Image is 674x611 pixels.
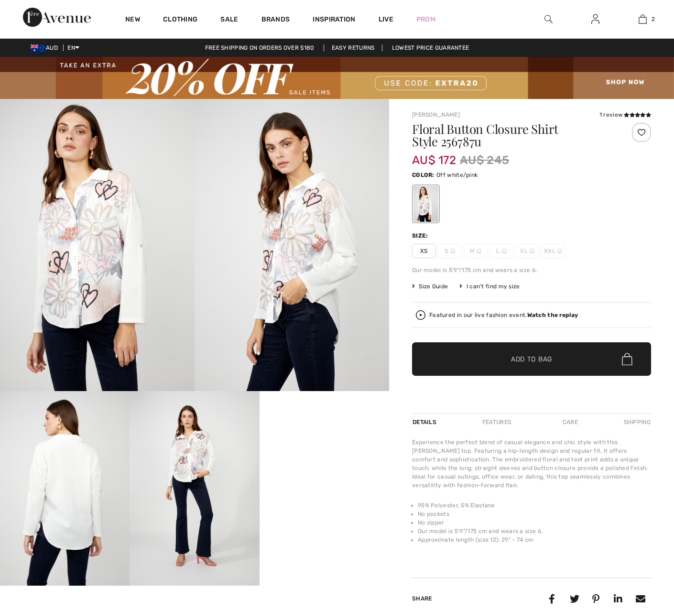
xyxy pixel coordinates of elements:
[412,111,460,118] a: [PERSON_NAME]
[261,15,290,25] a: Brands
[621,414,651,431] div: Shipping
[450,249,455,253] img: ring-m.svg
[260,391,389,456] video: Your browser does not support the video tag.
[436,172,478,178] span: Off white/pink
[31,44,62,51] span: AUD
[220,15,238,25] a: Sale
[412,244,436,258] span: XS
[412,144,456,167] span: AU$ 172
[125,15,140,25] a: New
[652,15,655,23] span: 2
[474,414,519,431] div: Features
[412,282,448,291] span: Size Guide
[622,353,632,365] img: Bag.svg
[489,244,513,258] span: L
[130,391,259,586] img: Floral Button Closure Shirt Style 256787U. 4
[412,595,432,602] span: Share
[464,244,488,258] span: M
[416,310,425,320] img: Watch the replay
[418,501,651,510] li: 95% Polyester, 5% Elastane
[557,249,562,253] img: ring-m.svg
[544,13,553,25] img: search the website
[599,110,651,119] div: 1 review
[418,527,651,535] li: Our model is 5'9"/175 cm and wears a size 6.
[313,15,355,25] span: Inspiration
[418,535,651,544] li: Approximate length (size 12): 29" - 74 cm
[412,231,430,240] div: Size:
[412,438,651,490] div: Experience the perfect blend of casual elegance and chic style with this [PERSON_NAME] top. Featu...
[620,13,666,25] a: 2
[477,249,481,253] img: ring-m.svg
[459,282,520,291] div: I can't find my size
[412,266,651,274] div: Our model is 5'9"/175 cm and wears a size 6.
[438,244,462,258] span: S
[584,13,607,25] a: Sign In
[195,99,389,391] img: Floral Button Closure Shirt Style 256787U. 2
[412,414,439,431] div: Details
[197,44,322,51] a: Free shipping on orders over $180
[530,249,534,253] img: ring-m.svg
[418,518,651,527] li: No zipper
[163,15,197,25] a: Clothing
[511,354,552,364] span: Add to Bag
[412,123,611,148] h1: Floral Button Closure Shirt Style 256787u
[515,244,539,258] span: XL
[384,44,477,51] a: Lowest Price Guarantee
[527,312,578,318] strong: Watch the replay
[429,312,578,318] div: Featured in our live fashion event.
[639,13,647,25] img: My Bag
[31,44,46,52] img: Australian Dollar
[460,152,509,169] span: AU$ 245
[379,14,393,24] a: Live
[591,13,599,25] img: My Info
[324,44,383,51] a: Easy Returns
[416,14,435,24] a: Prom
[412,172,435,178] span: Color:
[23,8,91,27] img: 1ère Avenue
[67,44,79,51] span: EN
[413,186,438,222] div: Off white/pink
[541,244,565,258] span: XXL
[418,510,651,518] li: No pockets
[554,414,586,431] div: Care
[412,342,651,376] button: Add to Bag
[502,249,507,253] img: ring-m.svg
